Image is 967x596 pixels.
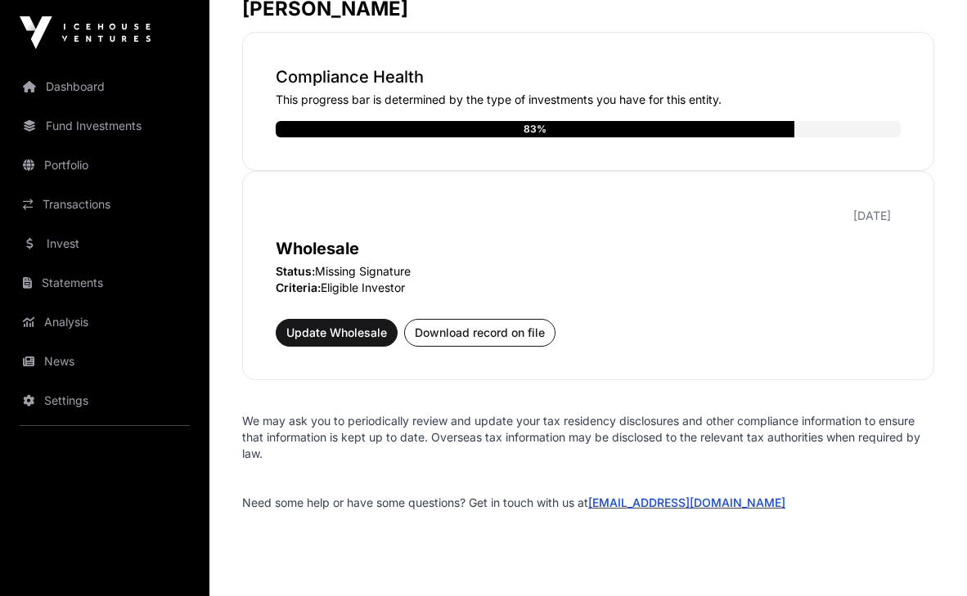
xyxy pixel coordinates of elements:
a: [EMAIL_ADDRESS][DOMAIN_NAME] [588,495,785,509]
span: Criteria: [276,280,321,294]
a: Portfolio [13,147,196,183]
a: News [13,343,196,379]
p: We may ask you to periodically review and update your tax residency disclosures and other complia... [242,413,934,462]
span: Download record on file [415,325,545,341]
span: Status: [276,264,315,278]
div: 83% [524,121,546,137]
p: Compliance Health [276,65,901,88]
a: Transactions [13,186,196,222]
p: Need some help or have some questions? Get in touch with us at [242,495,934,511]
a: Analysis [13,304,196,340]
p: [DATE] [853,208,891,224]
p: Eligible Investor [276,280,901,296]
a: Settings [13,383,196,419]
span: Update Wholesale [286,325,387,341]
a: Fund Investments [13,108,196,144]
img: Icehouse Ventures Logo [20,16,151,49]
a: Dashboard [13,69,196,105]
p: Wholesale [276,237,901,260]
a: Invest [13,226,196,262]
button: Download record on file [404,319,555,347]
p: Missing Signature [276,263,901,280]
button: Update Wholesale [276,319,398,347]
p: This progress bar is determined by the type of investments you have for this entity. [276,92,901,108]
a: Statements [13,265,196,301]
